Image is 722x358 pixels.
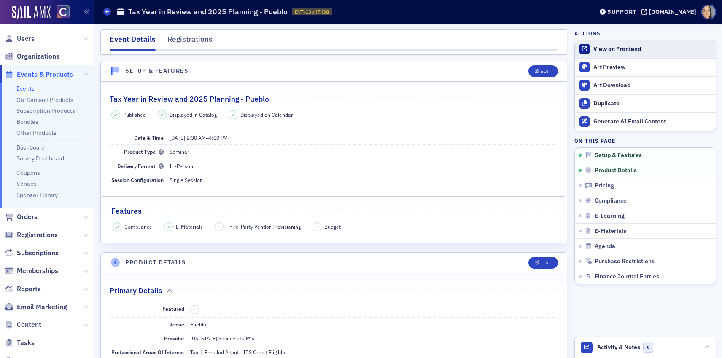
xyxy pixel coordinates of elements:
[595,243,615,250] span: Agenda
[170,176,203,183] span: Single Session
[17,338,35,347] span: Tasks
[5,230,58,240] a: Registrations
[193,307,196,313] span: –
[575,94,716,112] button: Duplicate
[5,320,41,329] a: Content
[190,348,198,356] div: Tax
[17,230,58,240] span: Registrations
[16,85,35,92] a: Events
[170,134,185,141] span: [DATE]
[5,302,67,312] a: Email Marketing
[5,248,59,258] a: Subscriptions
[186,134,206,141] time: 8:30 AM
[123,111,146,118] span: Published
[295,8,329,16] span: EVT-13647438
[16,144,45,151] a: Dashboard
[574,29,601,37] h4: Actions
[110,34,156,51] div: Event Details
[595,152,642,159] span: Setup & Features
[575,40,716,58] a: View on Frontend
[607,8,636,16] div: Support
[16,169,40,176] a: Coupons
[595,182,614,190] span: Pricing
[17,52,59,61] span: Organizations
[575,112,716,131] button: Generate AI Email Content
[124,223,152,230] span: Compliance
[5,284,41,294] a: Reports
[597,343,640,352] span: Activity & Notes
[16,107,75,115] a: Subscription Products
[16,129,57,136] a: Other Products
[528,65,558,77] button: Edit
[595,167,637,174] span: Product Details
[324,223,341,230] span: Budget
[240,111,293,118] span: Displayed on Calendar
[190,335,254,342] span: [US_STATE] Society of CPAs
[16,118,38,126] a: Bundles
[170,134,228,141] span: –
[593,82,711,89] div: Art Download
[117,163,164,169] span: Delivery Format
[17,320,41,329] span: Content
[170,148,189,155] span: Seminar
[226,223,301,230] span: Third-Party Vendor Provisioning
[16,191,58,199] a: Sponsor Library
[201,348,285,356] div: Enrolled Agent - IRS Credit Eligible
[17,248,59,258] span: Subscriptions
[170,163,193,169] span: In-Person
[164,335,184,342] span: Provider
[5,212,38,222] a: Orders
[16,155,64,162] a: Survey Dashboard
[575,76,716,94] a: Art Download
[528,257,558,269] button: Edit
[17,70,73,79] span: Events & Products
[5,338,35,347] a: Tasks
[209,134,228,141] time: 4:00 PM
[574,137,716,144] h4: On this page
[167,34,213,49] div: Registrations
[16,180,37,187] a: Venues
[316,224,318,230] span: –
[17,34,35,43] span: Users
[593,118,711,126] div: Generate AI Email Content
[5,34,35,43] a: Users
[5,70,73,79] a: Events & Products
[575,59,716,76] a: Art Preview
[57,5,70,19] img: SailAMX
[128,7,288,17] h1: Tax Year in Review and 2025 Planning - Pueblo
[593,64,711,71] div: Art Preview
[595,273,659,281] span: Finance Journal Entries
[111,349,184,355] span: Professional Areas Of Interest
[125,258,186,267] h4: Product Details
[593,45,711,53] div: View on Frontend
[17,266,58,275] span: Memberships
[5,266,58,275] a: Memberships
[595,212,625,220] span: E-Learning
[17,212,38,222] span: Orders
[110,94,269,104] h2: Tax Year in Review and 2025 Planning - Pueblo
[17,302,67,312] span: Email Marketing
[134,134,164,141] span: Date & Time
[643,342,654,353] span: 0
[51,5,70,20] a: View Homepage
[218,224,221,230] span: –
[125,67,189,75] h4: Setup & Features
[701,5,716,19] span: Profile
[541,261,551,265] div: Edit
[12,6,51,19] img: SailAMX
[593,100,711,107] div: Duplicate
[111,176,164,183] span: Session Configuration
[641,9,699,15] button: [DOMAIN_NAME]
[595,197,627,205] span: Compliance
[541,69,551,74] div: Edit
[170,111,217,118] span: Displayed in Catalog
[169,321,184,328] span: Venue
[111,206,142,216] h2: Features
[649,8,696,16] div: [DOMAIN_NAME]
[595,227,626,235] span: E-Materials
[190,321,206,328] span: Pueblo
[16,96,73,104] a: On-Demand Products
[124,148,164,155] span: Product Type
[176,223,203,230] span: E-Materials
